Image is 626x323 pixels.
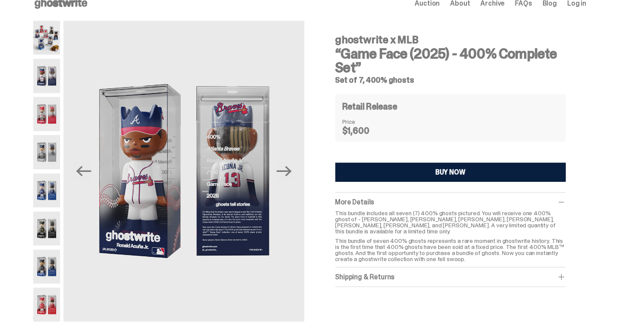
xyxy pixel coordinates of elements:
img: 07-ghostwrite-mlb-game-face-complete-set-juan-soto.png [33,250,61,284]
div: Shipping & Returns [335,273,566,281]
img: 02-ghostwrite-mlb-game-face-complete-set-ronald-acuna-jr.png [33,59,61,93]
img: 08-ghostwrite-mlb-game-face-complete-set-mike-trout.png [33,288,61,322]
img: 04-ghostwrite-mlb-game-face-complete-set-aaron-judge.png [33,135,61,169]
p: This bundle includes all seven (7) 400% ghosts pictured. You will receive one 400% ghost of - [PE... [335,210,566,234]
dt: Price [342,119,386,125]
img: 03-ghostwrite-mlb-game-face-complete-set-bryce-harper.png [33,97,61,131]
img: 05-ghostwrite-mlb-game-face-complete-set-shohei-ohtani.png [33,174,61,207]
img: 01-ghostwrite-mlb-game-face-complete-set.png [33,21,61,55]
button: BUY NOW [335,163,566,182]
dd: $1,600 [342,126,386,135]
img: 02-ghostwrite-mlb-game-face-complete-set-ronald-acuna-jr.png [64,21,304,322]
h5: Set of 7, 400% ghosts [335,76,566,84]
span: More Details [335,197,374,207]
button: Next [275,162,294,181]
h4: Retail Release [342,102,397,111]
h3: “Game Face (2025) - 400% Complete Set” [335,47,566,74]
img: 06-ghostwrite-mlb-game-face-complete-set-paul-skenes.png [33,212,61,245]
button: Previous [74,162,93,181]
p: This bundle of seven 400% ghosts represents a rare moment in ghostwrite history. This is the firs... [335,238,566,262]
h4: ghostwrite x MLB [335,35,566,45]
div: BUY NOW [435,169,466,176]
